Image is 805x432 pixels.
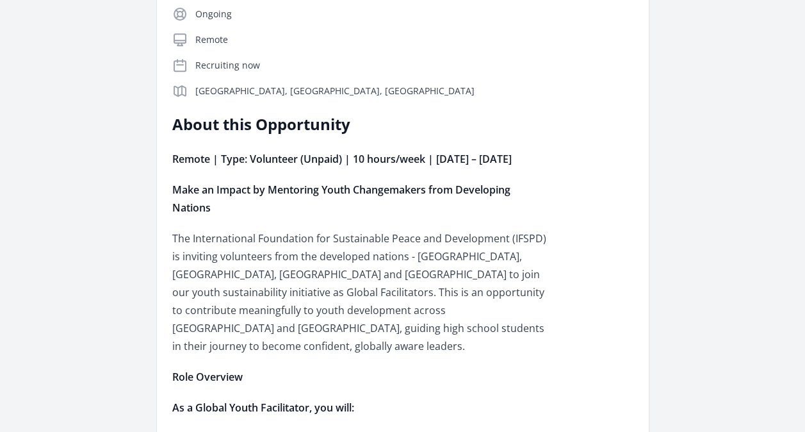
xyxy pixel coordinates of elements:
p: Remote [195,33,633,46]
p: [GEOGRAPHIC_DATA], [GEOGRAPHIC_DATA], [GEOGRAPHIC_DATA] [195,85,633,97]
p: The International Foundation for Sustainable Peace and Development (IFSPD) is inviting volunteers... [172,229,547,355]
strong: As a Global Youth Facilitator, you will: [172,401,354,415]
strong: Remote | Type: Volunteer (Unpaid) | 10 hours/week | [DATE] – [DATE] [172,152,512,166]
h2: About this Opportunity [172,114,547,135]
strong: Role Overview [172,370,243,384]
p: Recruiting now [195,59,633,72]
p: Ongoing [195,8,633,21]
strong: Make an Impact by Mentoring Youth Changemakers from Developing Nations [172,183,510,215]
